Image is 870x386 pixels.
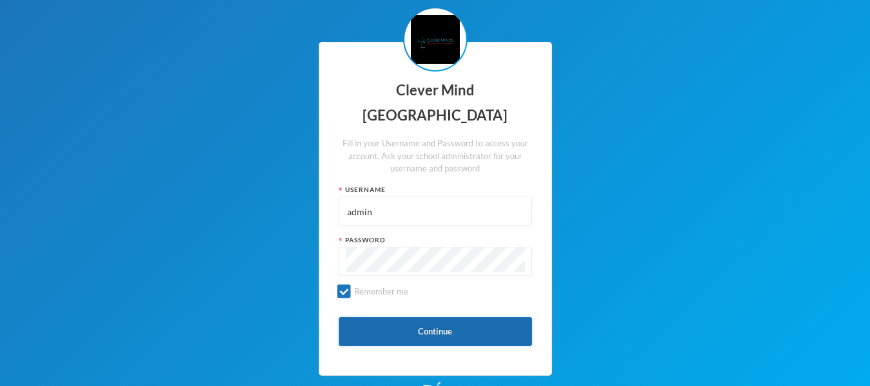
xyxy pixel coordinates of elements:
div: Password [339,235,532,245]
span: Remember me [349,286,413,296]
div: Fill in your Username and Password to access your account. Ask your school administrator for your... [339,137,532,175]
div: Clever Mind [GEOGRAPHIC_DATA] [339,78,532,128]
button: Continue [339,317,532,346]
div: Username [339,185,532,195]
